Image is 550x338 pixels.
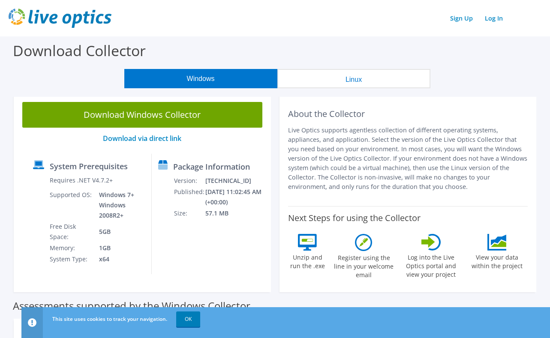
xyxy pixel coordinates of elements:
td: x64 [93,254,145,265]
label: Unzip and run the .exe [288,251,328,270]
td: Memory: [49,242,92,254]
td: [TECHNICAL_ID] [205,175,267,186]
td: [DATE] 11:02:45 AM (+00:00) [205,186,267,208]
img: live_optics_svg.svg [9,9,111,28]
td: Version: [174,175,205,186]
label: Register using the line in your welcome email [332,251,396,279]
label: Requires .NET V4.7.2+ [50,176,113,185]
a: Download Windows Collector [22,102,262,128]
a: OK [176,311,200,327]
p: Live Optics supports agentless collection of different operating systems, appliances, and applica... [288,126,528,191]
button: Linux [277,69,430,88]
td: 57.1 MB [205,208,267,219]
a: Download via direct link [103,134,181,143]
td: Free Disk Space: [49,221,92,242]
label: System Prerequisites [50,162,128,170]
label: View your data within the project [466,251,528,270]
label: Package Information [173,162,250,171]
td: Published: [174,186,205,208]
a: Sign Up [446,12,477,24]
h2: About the Collector [288,109,528,119]
td: Size: [174,208,205,219]
button: Windows [124,69,277,88]
td: 5GB [93,221,145,242]
td: System Type: [49,254,92,265]
label: Log into the Live Optics portal and view your project [400,251,462,279]
td: Supported OS: [49,189,92,221]
label: Download Collector [13,41,146,60]
td: 1GB [93,242,145,254]
span: This site uses cookies to track your navigation. [52,315,167,323]
label: Next Steps for using the Collector [288,213,421,223]
label: Assessments supported by the Windows Collector [13,302,250,310]
td: Windows 7+ Windows 2008R2+ [93,189,145,221]
a: Log In [481,12,507,24]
